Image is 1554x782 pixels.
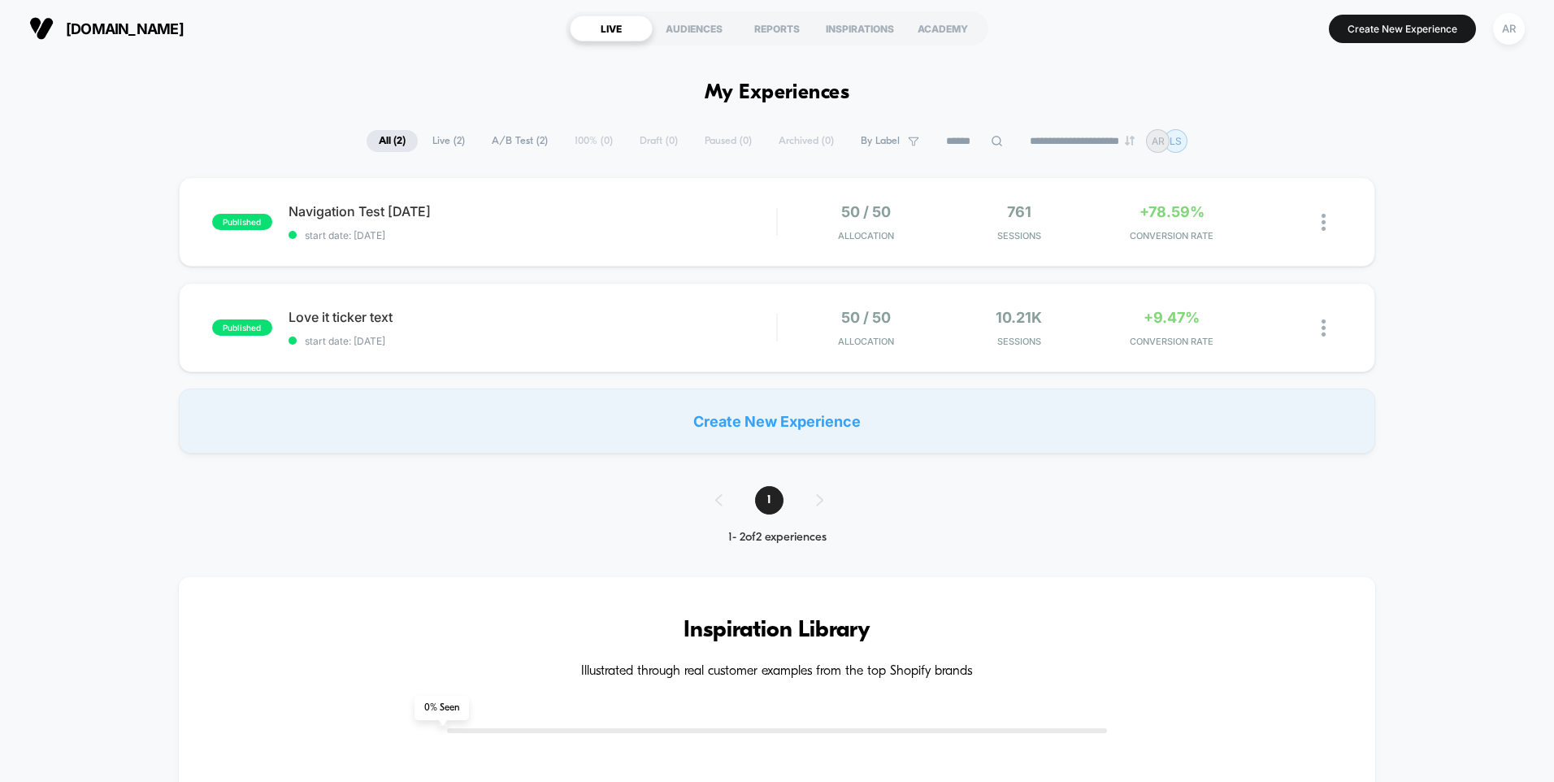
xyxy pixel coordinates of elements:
[289,309,776,325] span: Love it ticker text
[841,309,891,326] span: 50 / 50
[1007,203,1031,220] span: 761
[699,531,856,545] div: 1 - 2 of 2 experiences
[1488,12,1530,46] button: AR
[1329,15,1476,43] button: Create New Experience
[818,15,901,41] div: INSPIRATIONS
[228,618,1326,644] h3: Inspiration Library
[29,16,54,41] img: Visually logo
[289,229,776,241] span: start date: [DATE]
[653,15,736,41] div: AUDIENCES
[480,130,560,152] span: A/B Test ( 2 )
[66,20,184,37] span: [DOMAIN_NAME]
[289,335,776,347] span: start date: [DATE]
[289,203,776,219] span: Navigation Test [DATE]
[367,130,418,152] span: All ( 2 )
[415,696,469,720] span: 0 % Seen
[838,336,894,347] span: Allocation
[1125,136,1135,146] img: end
[996,309,1042,326] span: 10.21k
[1100,230,1244,241] span: CONVERSION RATE
[736,15,818,41] div: REPORTS
[861,135,900,147] span: By Label
[420,130,477,152] span: Live ( 2 )
[1144,309,1200,326] span: +9.47%
[212,319,272,336] span: published
[841,203,891,220] span: 50 / 50
[24,15,189,41] button: [DOMAIN_NAME]
[1322,319,1326,337] img: close
[1493,13,1525,45] div: AR
[1139,203,1205,220] span: +78.59%
[179,389,1375,454] div: Create New Experience
[901,15,984,41] div: ACADEMY
[705,81,850,105] h1: My Experiences
[947,230,1092,241] span: Sessions
[1322,214,1326,231] img: close
[212,214,272,230] span: published
[1152,135,1165,147] p: AR
[228,664,1326,680] h4: Illustrated through real customer examples from the top Shopify brands
[570,15,653,41] div: LIVE
[755,486,784,515] span: 1
[947,336,1092,347] span: Sessions
[1170,135,1182,147] p: LS
[838,230,894,241] span: Allocation
[1100,336,1244,347] span: CONVERSION RATE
